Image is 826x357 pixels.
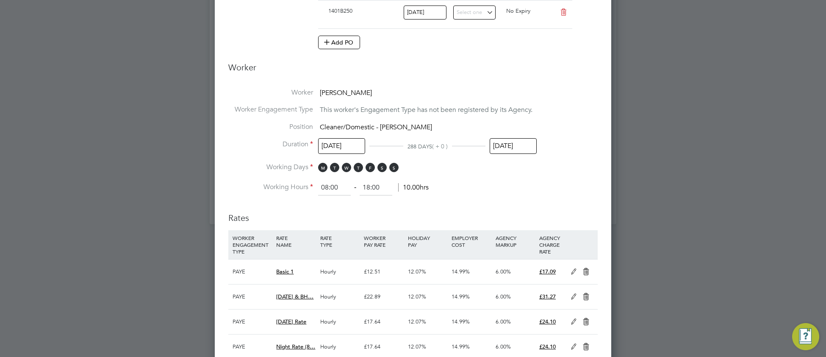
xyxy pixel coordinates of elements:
h3: Rates [228,204,598,223]
input: Select one [404,6,446,20]
span: 1401B250 [328,7,352,14]
input: 08:00 [318,180,351,195]
span: 12.07% [408,293,426,300]
span: £24.10 [539,318,556,325]
input: Select one [490,138,537,154]
span: [PERSON_NAME] [320,89,372,97]
span: £24.10 [539,343,556,350]
div: Hourly [318,310,362,334]
span: 6.00% [496,343,511,350]
span: 12.07% [408,268,426,275]
span: This worker's Engagement Type has not been registered by its Agency. [320,106,532,114]
span: 14.99% [452,268,470,275]
span: 6.00% [496,318,511,325]
div: AGENCY CHARGE RATE [537,230,566,259]
button: Add PO [318,36,360,49]
span: 12.07% [408,318,426,325]
label: Worker [228,88,313,97]
div: HOLIDAY PAY [406,230,449,252]
span: 288 DAYS [407,143,432,150]
span: No Expiry [506,7,530,14]
span: T [354,163,363,172]
div: AGENCY MARKUP [493,230,537,252]
div: PAYE [230,259,274,284]
span: Cleaner/Domestic - [PERSON_NAME] [320,123,432,131]
label: Position [228,123,313,131]
label: Worker Engagement Type [228,105,313,114]
div: EMPLOYER COST [449,230,493,252]
h3: Worker [228,62,598,80]
input: 17:00 [360,180,392,195]
span: ( + 0 ) [432,142,448,150]
div: RATE TYPE [318,230,362,252]
label: Duration [228,140,313,149]
input: Select one [453,6,496,20]
div: RATE NAME [274,230,318,252]
span: 6.00% [496,293,511,300]
div: PAYE [230,310,274,334]
span: Night Rate (8… [276,343,315,350]
div: WORKER ENGAGEMENT TYPE [230,230,274,259]
span: Basic 1 [276,268,294,275]
span: [DATE] & BH… [276,293,313,300]
span: M [318,163,327,172]
label: Working Days [228,163,313,172]
span: 12.07% [408,343,426,350]
div: £22.89 [362,284,405,309]
div: WORKER PAY RATE [362,230,405,252]
span: ‐ [352,183,358,192]
span: 14.99% [452,343,470,350]
div: £12.51 [362,259,405,284]
span: W [342,163,351,172]
span: 10.00hrs [398,183,429,192]
span: 6.00% [496,268,511,275]
div: £17.64 [362,310,405,334]
input: Select one [318,138,365,154]
span: F [366,163,375,172]
span: 14.99% [452,318,470,325]
div: Hourly [318,284,362,309]
span: [DATE] Rate [276,318,306,325]
span: S [377,163,387,172]
span: £31.27 [539,293,556,300]
span: £17.09 [539,268,556,275]
div: Hourly [318,259,362,284]
span: S [389,163,399,172]
label: Working Hours [228,183,313,192]
span: 14.99% [452,293,470,300]
div: PAYE [230,284,274,309]
button: Engage Resource Center [792,323,819,350]
span: T [330,163,339,172]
